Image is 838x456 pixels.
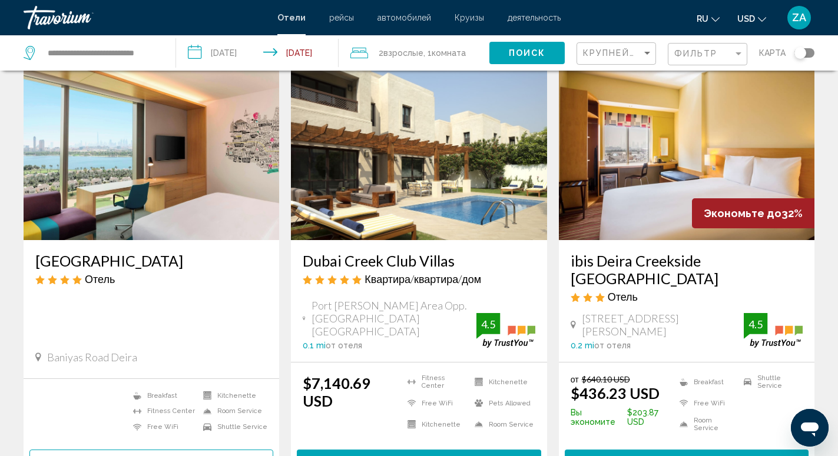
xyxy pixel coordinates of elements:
[792,12,806,24] span: ZA
[571,384,660,402] ins: $436.23 USD
[608,290,638,303] span: Отель
[571,341,594,350] span: 0.2 mi
[423,45,466,61] span: , 1
[744,317,767,331] div: 4.5
[583,49,652,59] mat-select: Sort by
[469,417,535,432] li: Room Service
[383,48,423,58] span: Взрослые
[402,374,468,390] li: Fitness Center
[432,48,466,58] span: Комната
[24,6,266,29] a: Travorium
[35,272,267,285] div: 4 star Hotel
[127,391,197,401] li: Breakfast
[571,408,624,427] span: Вы экономите
[571,290,803,303] div: 3 star Hotel
[784,5,814,30] button: User Menu
[469,374,535,390] li: Kitchenette
[738,374,803,390] li: Shuttle Service
[571,374,579,384] span: от
[291,52,546,240] img: Hotel image
[402,395,468,411] li: Free WiFi
[692,198,814,228] div: 32%
[759,45,786,61] span: карта
[791,409,829,447] iframe: Кнопка запуска окна обмена сообщениями
[365,272,481,285] span: Квартира/квартира/дом
[35,252,267,269] a: [GEOGRAPHIC_DATA]
[326,341,362,350] span: от отеля
[583,48,724,58] span: Крупнейшие сбережения
[509,49,546,58] span: Поиск
[508,13,561,22] a: деятельность
[697,14,708,24] span: ru
[24,52,279,240] img: Hotel image
[476,317,500,331] div: 4.5
[339,35,489,71] button: Travelers: 2 adults, 0 children
[594,341,631,350] span: от отеля
[277,13,306,22] a: Отели
[674,395,738,411] li: Free WiFi
[402,417,468,432] li: Kitchenette
[674,49,718,58] span: Фильтр
[737,10,766,27] button: Change currency
[668,42,747,66] button: Filter
[697,10,720,27] button: Change language
[127,422,197,432] li: Free WiFi
[559,52,814,240] img: Hotel image
[197,422,267,432] li: Shuttle Service
[379,45,423,61] span: 2
[455,13,484,22] a: Круизы
[469,395,535,411] li: Pets Allowed
[303,272,535,285] div: 5 star Apartment
[303,252,535,269] a: Dubai Creek Club Villas
[571,252,803,287] a: ibis Deira Creekside [GEOGRAPHIC_DATA]
[303,374,370,410] ins: $7,140.69 USD
[127,407,197,417] li: Fitness Center
[582,374,630,384] del: $640.10 USD
[737,14,755,24] span: USD
[197,407,267,417] li: Room Service
[197,391,267,401] li: Kitchenette
[303,341,326,350] span: 0.1 mi
[312,299,476,338] span: Port [PERSON_NAME] Area Opp. [GEOGRAPHIC_DATA] [GEOGRAPHIC_DATA]
[704,207,781,219] span: Экономьте до
[85,272,115,285] span: Отель
[571,408,674,427] p: $203.87 USD
[582,312,744,338] span: [STREET_ADDRESS][PERSON_NAME]
[674,374,738,390] li: Breakfast
[47,351,137,364] span: Baniyas Road Deira
[489,42,565,64] button: Поиск
[674,417,738,432] li: Room Service
[476,313,535,348] img: trustyou-badge.svg
[744,313,803,348] img: trustyou-badge.svg
[786,48,814,58] button: Toggle map
[377,13,431,22] a: автомобилей
[176,35,339,71] button: Check-in date: Dec 9, 2025 Check-out date: Dec 14, 2025
[329,13,354,22] a: рейсы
